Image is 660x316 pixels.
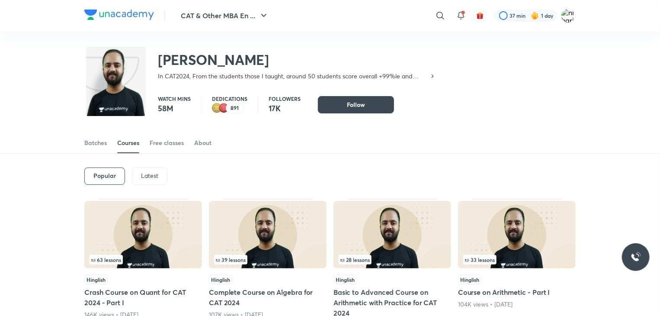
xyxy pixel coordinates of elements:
[90,255,197,264] div: infosection
[333,201,451,268] img: Thumbnail
[458,201,576,268] img: Thumbnail
[117,132,139,153] a: Courses
[561,8,576,23] img: niharika rao
[231,105,239,111] p: 891
[476,12,484,19] img: avatar
[209,201,327,268] img: Thumbnail
[90,255,197,264] div: left
[531,11,539,20] img: streak
[465,257,495,262] span: 33 lessons
[209,275,232,284] span: Hinglish
[158,51,436,68] h2: [PERSON_NAME]
[214,255,321,264] div: left
[463,255,570,264] div: infocontainer
[339,255,446,264] div: infocontainer
[141,172,158,179] p: Latest
[209,287,327,308] h5: Complete Course on Algebra for CAT 2024
[84,139,107,147] div: Batches
[90,255,197,264] div: infocontainer
[194,139,211,147] div: About
[150,132,184,153] a: Free classes
[93,172,116,179] h6: Popular
[340,257,370,262] span: 28 lessons
[458,275,481,284] span: Hinglish
[158,96,191,101] p: Watch mins
[86,48,146,119] img: class
[117,139,139,147] div: Courses
[463,255,570,264] div: infosection
[84,201,202,268] img: Thumbnail
[158,72,429,81] p: In CAT2024, From the students those I taught, around 50 students score overall +99%le and around ...
[473,9,487,23] button: avatar
[219,103,229,113] img: educator badge1
[631,252,641,262] img: ttu
[339,255,446,264] div: left
[212,96,247,101] p: Dedications
[212,103,222,113] img: educator badge2
[150,139,184,147] div: Free classes
[339,255,446,264] div: infosection
[458,287,576,297] h5: Course on Arithmetic - Part I
[214,255,321,264] div: infocontainer
[84,287,202,308] h5: Crash Course on Quant for CAT 2024 - Part I
[84,132,107,153] a: Batches
[269,96,301,101] p: Followers
[269,103,301,113] p: 17K
[194,132,211,153] a: About
[84,275,108,284] span: Hinglish
[463,255,570,264] div: left
[158,103,191,113] p: 58M
[84,10,154,20] img: Company Logo
[333,275,357,284] span: Hinglish
[214,255,321,264] div: infosection
[84,10,154,22] a: Company Logo
[347,100,365,109] span: Follow
[216,257,246,262] span: 39 lessons
[91,257,121,262] span: 63 lessons
[176,7,274,24] button: CAT & Other MBA En ...
[318,96,394,113] button: Follow
[458,300,576,309] div: 104K views • 1 year ago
